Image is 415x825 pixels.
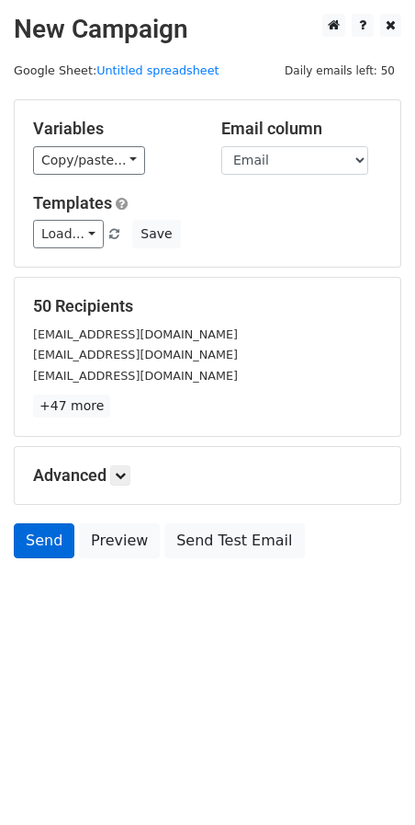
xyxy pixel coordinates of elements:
h5: Variables [33,119,194,139]
h5: Email column [221,119,382,139]
h2: New Campaign [14,14,401,45]
span: Daily emails left: 50 [278,61,401,81]
iframe: Chat Widget [323,737,415,825]
a: Daily emails left: 50 [278,63,401,77]
a: Untitled spreadsheet [96,63,219,77]
button: Save [132,220,180,248]
small: [EMAIL_ADDRESS][DOMAIN_NAME] [33,369,238,383]
a: +47 more [33,395,110,418]
small: [EMAIL_ADDRESS][DOMAIN_NAME] [33,327,238,341]
a: Preview [79,523,160,558]
a: Send [14,523,74,558]
a: Load... [33,220,104,248]
small: Google Sheet: [14,63,219,77]
h5: Advanced [33,465,382,486]
a: Templates [33,193,112,212]
a: Copy/paste... [33,146,145,175]
a: Send Test Email [164,523,304,558]
small: [EMAIL_ADDRESS][DOMAIN_NAME] [33,348,238,361]
h5: 50 Recipients [33,296,382,316]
